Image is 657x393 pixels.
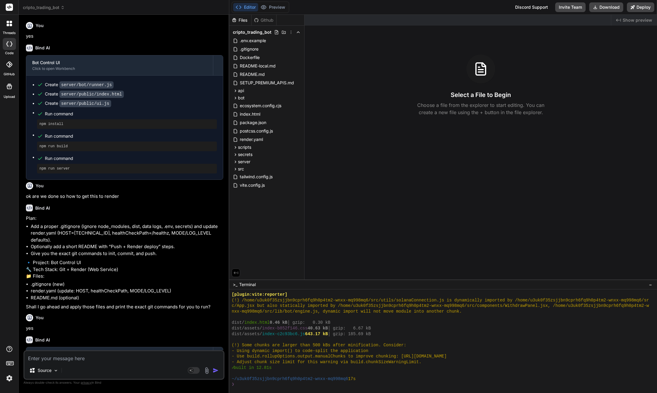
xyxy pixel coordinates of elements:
[234,365,272,371] span: built in 12.81s
[39,144,214,149] pre: npm run build
[238,88,244,94] span: api
[59,91,124,98] code: server/public/index.html
[262,326,308,331] span: index-b852f146.css
[59,81,114,89] code: server/bot/runner.js
[26,325,223,332] p: yes
[36,183,44,189] h6: You
[32,60,207,66] div: Bot Control UI
[203,367,210,374] img: attachment
[239,45,259,53] span: .gitignore
[36,23,44,29] h6: You
[229,17,251,23] div: Files
[589,2,623,12] button: Download
[623,17,652,23] span: Show preview
[258,3,288,11] button: Preview
[23,380,224,385] p: Always double-check its answers. Your in Bind
[308,326,328,331] span: 40.63 kB
[232,331,262,337] span: dist/assets/
[59,100,111,107] code: server/public/ui.js
[31,250,223,257] li: Give you the exact git commands to init, commit, and push.
[239,119,267,126] span: package.json
[649,282,652,288] span: −
[35,45,50,51] h6: Bind AI
[3,30,16,36] label: threads
[31,281,223,288] li: .gitignore (new)
[328,331,371,337] span: │ gzip: 185.69 kB
[262,331,305,337] span: index-c2c93bc6.js
[239,79,295,86] span: SETUP_PREMIUM_APIS.md
[239,71,265,78] span: README.md
[239,111,261,118] span: index.html
[232,359,421,365] span: - Adjust chunk size limit for this warning via build.chunkSizeWarningLimit.
[26,55,213,75] button: Bot Control UIClick to open Workbench
[45,82,114,88] div: Create
[232,342,406,348] span: (!) Some chunks are larger than 500 kBs after minification. Consider:
[239,182,265,189] span: vite.config.js
[451,91,511,99] h3: Select a File to Begin
[238,151,252,158] span: secrets
[232,365,233,371] span: ✓
[26,215,223,222] p: Plan:
[26,259,223,280] p: 🔹 Project: Bot Control UI 🔧 Tech Stack: Git + Render (Web Service) 📁 Files:
[5,51,14,56] label: code
[26,33,223,40] p: yes
[232,320,244,326] span: dist/
[305,331,328,337] span: 643.17 kB
[232,382,235,387] span: ❯
[232,303,649,309] span: c/App.jsx but also statically imported by /home/u3uk0f35zsjjbn9cprh6fq9h0p4tm2-wnxx-mq998mq6/src/...
[213,367,219,373] img: icon
[53,368,58,373] img: Pick Models
[239,102,282,109] span: ecosystem.config.cjs
[32,66,207,71] div: Click to open Workbench
[38,367,52,373] p: Source
[45,111,217,117] span: Run command
[81,381,92,384] span: privacy
[232,309,462,314] span: nxx-mq998mq6/src/lib/bot/engine.js, dynamic import will not move module into another chunk.
[648,280,653,289] button: −
[238,166,244,172] span: src
[512,2,552,12] div: Discord Support
[4,373,14,383] img: settings
[4,72,15,77] label: GitHub
[238,159,250,165] span: server
[23,5,65,11] span: cripto_trading_bot
[627,2,654,12] button: Deploy
[270,320,287,326] span: 0.46 kB
[239,62,276,70] span: README-local.md
[45,91,124,97] div: Create
[39,122,214,126] pre: npm install
[232,348,368,354] span: - Using dynamic import() to code-split the application
[232,298,649,303] span: (!) /home/u3uk0f35zsjjbn9cprh6fq9h0p4tm2-wnxx-mq998mq6/src/utils/solanaConnection.js is dynamical...
[239,54,260,61] span: Dockerfile
[31,223,223,244] li: Add a proper .gitignore (ignore node_modules, dist, data logs, .env, secrets) and update render.y...
[239,127,274,135] span: postcss.config.js
[31,243,223,250] li: Optionally add a short README with “Push + Render deploy” steps.
[31,295,223,301] li: README.md (optional)
[232,326,262,331] span: dist/assets/
[239,282,256,288] span: Terminal
[233,282,237,288] span: >_
[35,337,50,343] h6: Bind AI
[39,166,214,171] pre: npm run server
[233,3,258,11] button: Editor
[328,326,371,331] span: │ gzip: 6.67 kB
[45,133,217,139] span: Run command
[238,144,251,150] span: scripts
[244,320,270,326] span: index.html
[26,304,223,310] p: Shall I go ahead and apply those files and print the exact git commands for you to run?
[4,94,15,99] label: Upload
[45,100,111,107] div: Create
[287,320,330,326] span: │ gzip: 0.30 kB
[239,37,267,44] span: .env.example
[232,292,287,298] span: [plugin:vite:reporter]
[239,173,273,180] span: tailwind.config.js
[413,101,548,116] p: Choose a file from the explorer to start editing. You can create a new file using the + button in...
[36,315,44,321] h6: You
[233,29,271,35] span: cripto_trading_bot
[232,376,348,382] span: ~/u3uk0f35zsjjbn9cprh6fq9h0p4tm2-wnxx-mq998mq6
[26,347,213,367] button: Bot Control UIClick to open Workbench
[252,17,276,23] div: Github
[31,288,223,295] li: render.yaml (update: HOST, healthCheckPath, MODE/LOG_LEVEL)
[239,136,264,143] span: render.yaml
[45,155,217,161] span: Run command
